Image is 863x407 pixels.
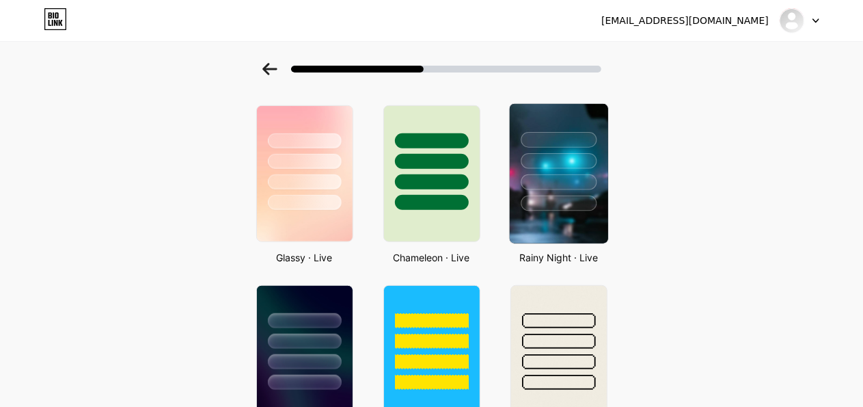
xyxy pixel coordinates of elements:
[509,104,607,244] img: rainy_night.jpg
[779,8,805,34] img: gtamusement
[506,250,612,265] div: Rainy Night · Live
[379,250,484,265] div: Chameleon · Live
[252,250,357,265] div: Glassy · Live
[601,14,769,28] div: [EMAIL_ADDRESS][DOMAIN_NAME]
